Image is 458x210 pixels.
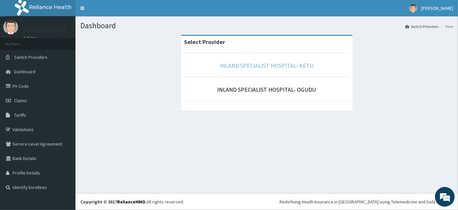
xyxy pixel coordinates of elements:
li: Here [439,24,453,29]
strong: Select Provider [184,38,225,46]
a: INLAND SPECIALIST HOSPITAL- KETU [220,62,314,69]
a: Switch Providers [405,24,438,29]
span: Claims [14,98,27,104]
img: User Image [409,4,417,12]
span: Switch Providers [14,54,48,60]
footer: All rights reserved. [75,193,458,210]
h1: Dashboard [80,21,453,30]
span: [PERSON_NAME] [421,5,453,11]
strong: Copyright © 2017 . [80,199,147,205]
a: INLAND SPECIALIST HOSPITAL- OGUDU [218,86,316,93]
span: Dashboard [14,69,35,75]
img: User Image [3,20,18,35]
span: Tariffs [14,112,26,118]
a: Online [23,36,39,40]
a: RelianceHMO [117,199,145,205]
div: Redefining Heath Insurance in [GEOGRAPHIC_DATA] using Telemedicine and Data Science! [280,198,453,205]
p: [PERSON_NAME] [23,27,66,33]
